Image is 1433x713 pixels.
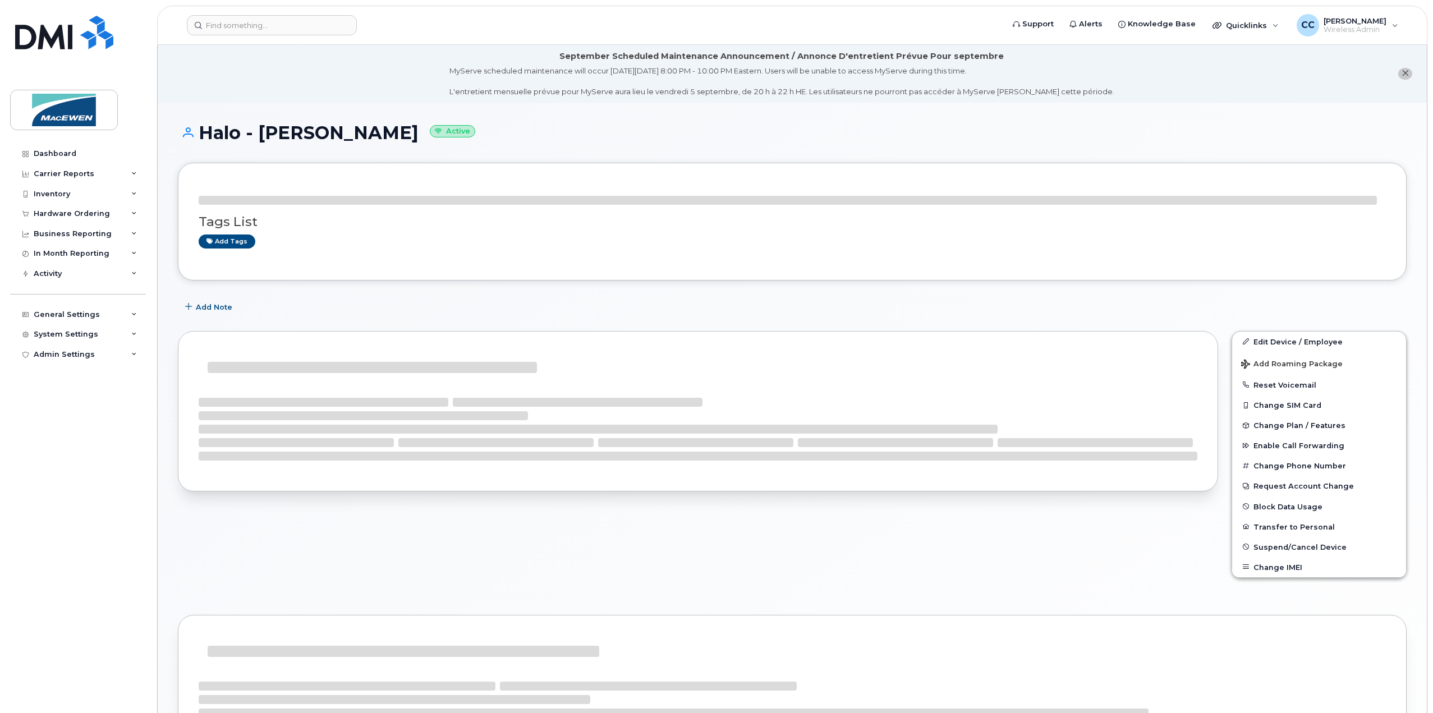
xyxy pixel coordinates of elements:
button: Enable Call Forwarding [1232,435,1406,456]
button: Add Note [178,297,242,318]
button: close notification [1398,68,1412,80]
button: Reset Voicemail [1232,375,1406,395]
div: September Scheduled Maintenance Announcement / Annonce D'entretient Prévue Pour septembre [559,50,1004,62]
h1: Halo - [PERSON_NAME] [178,123,1407,142]
span: Add Note [196,302,232,312]
button: Change Phone Number [1232,456,1406,476]
button: Change Plan / Features [1232,415,1406,435]
span: Change Plan / Features [1253,421,1345,430]
button: Suspend/Cancel Device [1232,537,1406,557]
button: Request Account Change [1232,476,1406,496]
a: Add tags [199,234,255,249]
div: MyServe scheduled maintenance will occur [DATE][DATE] 8:00 PM - 10:00 PM Eastern. Users will be u... [449,66,1114,97]
button: Transfer to Personal [1232,517,1406,537]
button: Block Data Usage [1232,496,1406,517]
span: Enable Call Forwarding [1253,441,1344,450]
a: Edit Device / Employee [1232,332,1406,352]
span: Add Roaming Package [1241,360,1343,370]
button: Change SIM Card [1232,395,1406,415]
button: Change IMEI [1232,557,1406,577]
span: Suspend/Cancel Device [1253,542,1347,551]
button: Add Roaming Package [1232,352,1406,375]
h3: Tags List [199,215,1386,229]
small: Active [430,125,475,138]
